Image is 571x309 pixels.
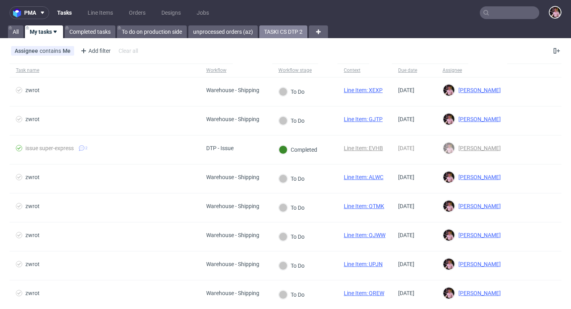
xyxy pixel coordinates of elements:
div: Warehouse - Shipping [206,174,259,180]
span: Task name [16,67,194,74]
div: zwrot [25,203,40,209]
span: Assignee [15,48,40,54]
img: Aleks Ziemkowski [443,230,454,241]
div: To Do [279,232,305,241]
img: Aleks Ziemkowski [443,172,454,183]
span: [PERSON_NAME] [455,232,501,238]
a: My tasks [25,25,63,38]
div: To Do [279,174,305,183]
span: [DATE] [398,116,414,122]
a: unprocessed orders (az) [188,25,258,38]
a: Line Item: QREW [344,290,384,296]
div: Warehouse - Shipping [206,116,259,122]
a: Orders [124,6,150,19]
img: Aleks Ziemkowski [443,259,454,270]
span: pma [24,10,36,15]
a: Line Item: UPJN [344,261,383,267]
a: Line Item: GJTP [344,116,383,122]
a: To do on production side [117,25,187,38]
img: Aleks Ziemkowski [443,114,454,125]
div: To Do [279,261,305,270]
div: Completed [279,145,317,154]
div: Workflow [206,67,226,73]
a: TASKI CS DTP 2 [259,25,307,38]
span: contains [40,48,63,54]
div: zwrot [25,232,40,238]
a: Line Item: QJWW [344,232,385,238]
div: Assignee [443,67,462,73]
img: Aleks Ziemkowski [550,7,561,18]
div: Warehouse - Shipping [206,290,259,296]
div: zwrot [25,174,40,180]
div: Workflow stage [278,67,312,73]
span: [PERSON_NAME] [455,87,501,93]
span: [PERSON_NAME] [455,290,501,296]
div: zwrot [25,87,40,93]
span: [PERSON_NAME] [455,261,501,267]
span: [DATE] [398,290,414,296]
span: [PERSON_NAME] [455,203,501,209]
div: To Do [279,203,305,212]
div: Warehouse - Shipping [206,261,259,267]
span: [PERSON_NAME] [455,145,501,151]
span: Due date [398,67,430,74]
div: zwrot [25,290,40,296]
a: Line Item: QTMK [344,203,384,209]
a: Line Items [83,6,118,19]
div: Me [63,48,71,54]
div: zwrot [25,261,40,267]
a: All [8,25,23,38]
div: Warehouse - Shipping [206,87,259,93]
div: Warehouse - Shipping [206,232,259,238]
div: To Do [279,87,305,96]
div: issue super-express [25,145,74,151]
a: Line Item: ALWC [344,174,383,180]
img: logo [13,8,24,17]
span: [DATE] [398,87,414,93]
a: Jobs [192,6,214,19]
span: [PERSON_NAME] [455,116,501,122]
img: Aleks Ziemkowski [443,201,454,212]
a: Line Item: XEXP [344,87,383,93]
div: Warehouse - Shipping [206,203,259,209]
span: [DATE] [398,203,414,209]
span: [DATE] [398,261,414,267]
a: Line Item: EVHB [344,145,383,151]
div: To Do [279,290,305,299]
a: Tasks [52,6,77,19]
span: [DATE] [398,145,414,151]
div: Clear all [117,45,140,56]
div: To Do [279,116,305,125]
span: [DATE] [398,174,414,180]
a: Designs [157,6,186,19]
span: [PERSON_NAME] [455,174,501,180]
a: Completed tasks [65,25,115,38]
span: 2 [85,145,88,151]
img: Aleks Ziemkowski [443,288,454,299]
img: Aleks Ziemkowski [443,143,454,154]
div: Context [344,67,363,73]
span: [DATE] [398,232,414,238]
div: zwrot [25,116,40,122]
div: Add filter [77,44,112,57]
img: Aleks Ziemkowski [443,85,454,96]
div: DTP - Issue [206,145,234,151]
button: pma [10,6,49,19]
